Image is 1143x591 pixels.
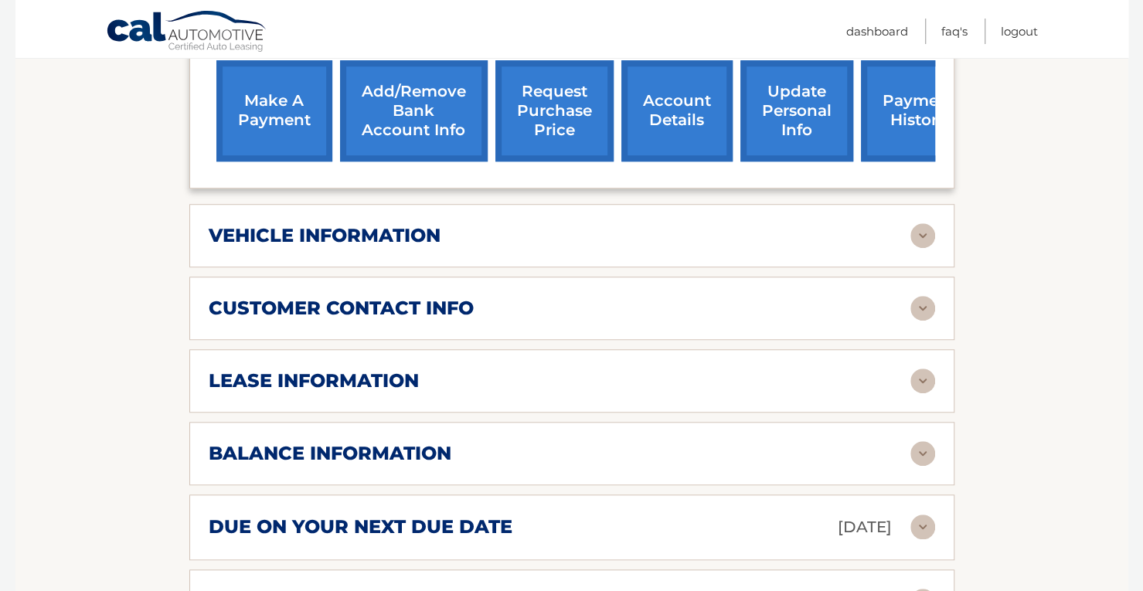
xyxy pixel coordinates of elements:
[106,10,268,55] a: Cal Automotive
[838,514,892,541] p: [DATE]
[910,441,935,466] img: accordion-rest.svg
[846,19,908,44] a: Dashboard
[910,515,935,539] img: accordion-rest.svg
[740,60,853,161] a: update personal info
[910,223,935,248] img: accordion-rest.svg
[209,442,451,465] h2: balance information
[495,60,614,161] a: request purchase price
[861,60,977,161] a: payment history
[209,369,419,392] h2: lease information
[340,60,488,161] a: Add/Remove bank account info
[216,60,332,161] a: make a payment
[941,19,968,44] a: FAQ's
[1001,19,1038,44] a: Logout
[209,515,512,538] h2: due on your next due date
[621,60,733,161] a: account details
[910,369,935,393] img: accordion-rest.svg
[209,297,474,320] h2: customer contact info
[910,296,935,321] img: accordion-rest.svg
[209,224,441,247] h2: vehicle information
